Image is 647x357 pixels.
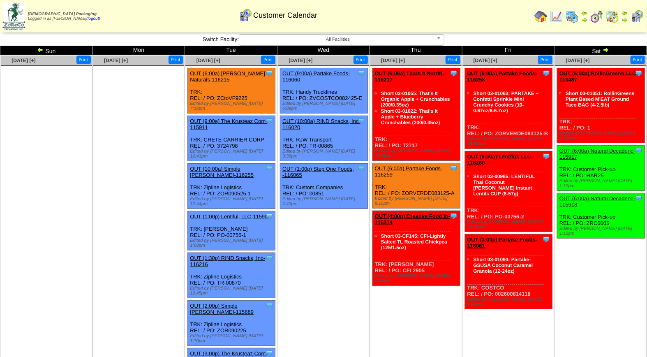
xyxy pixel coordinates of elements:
div: Edited by [PERSON_NAME] [DATE] 12:00am [375,148,460,158]
td: Thu [370,46,462,55]
div: Edited by [PERSON_NAME] [DATE] 4:55pm [375,274,460,283]
td: Mon [92,46,185,55]
img: Tooltip [265,69,273,77]
span: Logged in as [PERSON_NAME] [28,12,100,21]
img: zoroco-logo-small.webp [2,2,25,30]
img: Tooltip [450,212,458,220]
img: calendarblend.gif [590,10,603,23]
a: Short 03-01055: That's It Organic Apple + Crunchables (200/0.35oz) [381,90,450,108]
div: TRK: REL: / PO: ZCtoVF9225 [188,68,275,114]
div: Edited by [PERSON_NAME] [DATE] 12:45pm [190,286,275,296]
a: [DATE] [+] [289,58,312,63]
a: OUT (6:00a) RollinGreens LLC-113487 [559,70,638,83]
a: Short 03-CF145: CFI-Lightly Salted TL Roasted Chickpea (125/1.5oz) [381,233,447,250]
img: home.gif [534,10,548,23]
a: OUT (10:00a) Simple [PERSON_NAME]-116255 [190,166,254,178]
a: Short 03-01022: That's It Apple + Blueberry Crunchables (200/0.35oz) [381,108,440,125]
a: OUT (1:00p) Step One Foods, -116065 [282,166,354,178]
a: OUT (4:00p) Creative Food In-116214 [375,213,450,225]
a: OUT (6:00a) Partake Foods-116258 [467,70,538,83]
img: Tooltip [265,212,273,220]
img: Tooltip [635,69,643,77]
a: OUT (6:00a) Natural Decadenc-115917 [559,148,635,160]
div: TRK: Custom Companies REL: / PO: 00851 [280,164,368,209]
img: Tooltip [357,69,365,77]
div: Edited by [PERSON_NAME] [DATE] 3:38pm [282,149,367,159]
img: arrowleft.gif [581,10,588,16]
span: [DATE] [+] [381,58,405,63]
img: Tooltip [635,146,643,155]
a: OUT (6:00a) [PERSON_NAME] Naturals-116215 [190,70,265,83]
div: Edited by [PERSON_NAME] [DATE] 6:09pm [282,101,367,111]
button: Print [169,56,183,64]
div: Edited by [PERSON_NAME] [DATE] 4:20pm [467,297,552,307]
div: TRK: RJW Transport REL: / PO: TR-00865 [280,116,368,161]
span: Customer Calendar [253,11,317,20]
img: arrowright.gif [581,16,588,23]
img: Tooltip [450,164,458,172]
div: TRK: REL: / PO: T2717 [372,68,460,161]
button: Print [446,56,460,64]
div: Edited by [PERSON_NAME] [DATE] 7:18pm [190,101,275,111]
td: Sat [555,46,647,55]
div: TRK: Zipline Logistics REL: / PO: ZOR090225 [188,301,275,346]
button: Print [538,56,552,64]
div: TRK: Customer Pick-up REL: / PO: ZRC6005 [557,193,645,239]
a: OUT (6:00a) Thats It Nutriti-116217 [375,70,444,83]
div: TRK: REL: / PO: ZORVERDE083125-B [465,68,552,149]
a: [DATE] [+] [12,58,35,63]
img: Tooltip [265,254,273,262]
td: Tue [185,46,277,55]
img: calendarinout.gif [606,10,619,23]
div: TRK: REL: / PO: ZORVERDE083125-A [372,163,460,209]
a: [DATE] [+] [566,58,590,63]
a: Short 03-01063: PARTAKE – Confetti Sprinkle Mini Crunchy Cookies (10-0.67oz/6-6.7oz) [474,90,539,114]
img: arrowleft.gif [622,10,628,16]
div: Edited by [PERSON_NAME] [DATE] 1:08pm [190,238,275,248]
div: Edited by [PERSON_NAME] [DATE] 12:43pm [190,149,275,159]
a: OUT (1:00p) Lentiful, LLC-115903 [190,213,270,220]
a: OUT (6:00a) Lentiful, LLC-116260 [467,153,533,166]
img: Tooltip [635,194,643,202]
a: OUT (6:00a) Partake Foods-116259 [375,165,443,178]
button: Print [631,56,645,64]
a: OUT (9:00a) The Krusteaz Com-115911 [190,118,267,130]
a: OUT (3:00p) Partake Foods-116061 [467,236,538,249]
td: Fri [462,46,555,55]
img: Tooltip [265,165,273,173]
div: Edited by [PERSON_NAME] [DATE] 8:16pm [375,196,460,206]
img: calendarcustomer.gif [239,9,252,22]
button: Print [354,56,368,64]
img: arrowright.gif [622,16,628,23]
a: Short 03-01051: RollinGreens Plant Based M'EAT Ground Taco BAG (4-2.5lb) [566,90,634,108]
td: Sun [0,46,93,55]
a: [DATE] [+] [474,58,497,63]
div: TRK: [PERSON_NAME] REL: / PO: CFI 2905 [372,211,460,286]
img: line_graph.gif [550,10,563,23]
div: Edited by [PERSON_NAME] [DATE] 1:12pm [559,226,645,236]
a: OUT (10:00a) RIND Snacks, Inc-116020 [282,118,360,130]
img: Tooltip [357,165,365,173]
div: Edited by [PERSON_NAME] [DATE] 12:00am [467,220,552,229]
img: Tooltip [265,117,273,125]
button: Print [76,56,91,64]
img: calendarprod.gif [566,10,579,23]
a: [DATE] [+] [196,58,220,63]
div: TRK: Zipline Logistics REL: / PO: TR-00870 [188,253,275,298]
div: Edited by [PERSON_NAME] [DATE] 7:43pm [282,197,367,206]
div: TRK: COSTCO REL: / PO: 002600814118 [465,234,552,309]
img: calendarcustomer.gif [631,10,644,23]
a: Short 03-00965: LENTIFUL Thai Coconut [PERSON_NAME] Instant Lentils CUP (8-57g) [474,174,535,197]
a: OUT (6:00a) Natural Decadenc-115918 [559,195,635,208]
div: TRK: Handy Trucklines REL: / PO: ZVCOSTCO082425-E [280,68,368,114]
img: Tooltip [450,69,458,77]
a: OUT (9:00a) Partake Foods-116060 [282,70,350,83]
a: (logout) [86,16,100,21]
div: TRK: Customer Pick-up REL: / PO: HAR25 [557,146,645,191]
div: Edited by [PERSON_NAME] [DATE] 12:00am [467,137,552,146]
